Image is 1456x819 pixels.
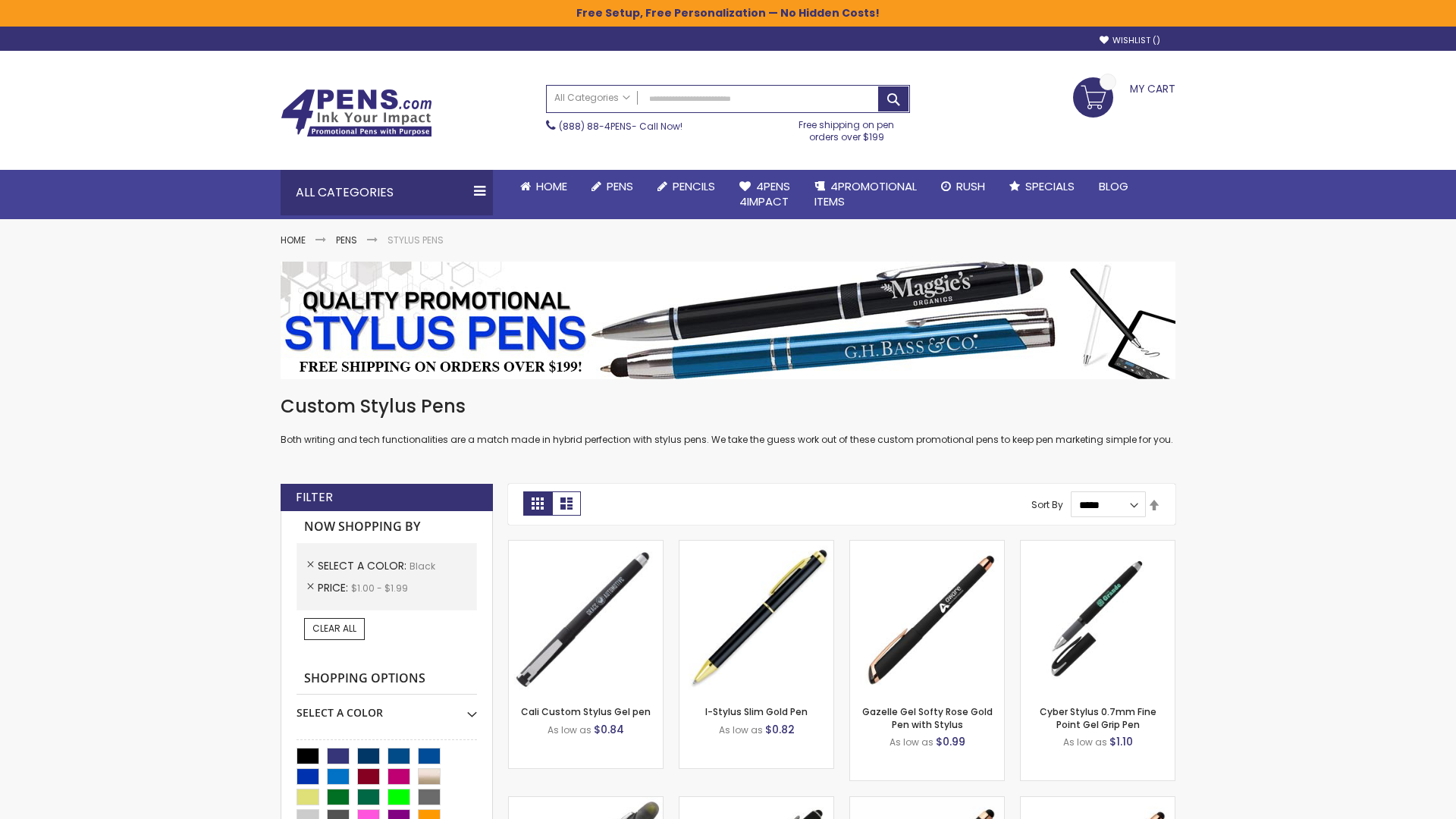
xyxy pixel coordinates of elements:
[318,558,409,573] span: Select A Color
[1031,498,1063,511] label: Sort By
[607,178,633,194] span: Pens
[850,541,1004,695] img: Gazelle Gel Softy Rose Gold Pen with Stylus-Black
[281,89,432,137] img: 4Pens Custom Pens and Promotional Products
[814,178,917,209] span: 4PROMOTIONAL ITEMS
[936,734,965,749] span: $0.99
[579,170,645,203] a: Pens
[783,113,911,143] div: Free shipping on pen orders over $199
[281,170,493,215] div: All Categories
[297,663,477,695] strong: Shopping Options
[409,560,435,573] span: Black
[508,170,579,203] a: Home
[297,511,477,543] strong: Now Shopping by
[1099,178,1128,194] span: Blog
[312,622,356,635] span: Clear All
[997,170,1087,203] a: Specials
[559,120,682,133] span: - Call Now!
[765,722,795,737] span: $0.82
[296,489,333,506] strong: Filter
[929,170,997,203] a: Rush
[336,234,357,246] a: Pens
[679,541,833,695] img: I-Stylus Slim Gold-Black
[281,394,1175,447] div: Both writing and tech functionalities are a match made in hybrid perfection with stylus pens. We ...
[509,541,663,695] img: Cali Custom Stylus Gel pen-Black
[1109,734,1133,749] span: $1.10
[956,178,985,194] span: Rush
[509,540,663,553] a: Cali Custom Stylus Gel pen-Black
[1087,170,1141,203] a: Blog
[281,394,1175,419] h1: Custom Stylus Pens
[679,796,833,809] a: Custom Soft Touch® Metal Pens with Stylus-Black
[548,723,591,736] span: As low as
[1021,540,1175,553] a: Cyber Stylus 0.7mm Fine Point Gel Grip Pen-Black
[645,170,727,203] a: Pencils
[297,695,477,720] div: Select A Color
[1021,541,1175,695] img: Cyber Stylus 0.7mm Fine Point Gel Grip Pen-Black
[1063,736,1107,748] span: As low as
[559,120,632,133] a: (888) 88-4PENS
[727,170,802,219] a: 4Pens4impact
[679,540,833,553] a: I-Stylus Slim Gold-Black
[802,170,929,219] a: 4PROMOTIONALITEMS
[521,705,651,718] a: Cali Custom Stylus Gel pen
[1100,35,1160,46] a: Wishlist
[351,582,408,595] span: $1.00 - $1.99
[1025,178,1075,194] span: Specials
[1040,705,1156,730] a: Cyber Stylus 0.7mm Fine Point Gel Grip Pen
[554,92,630,104] span: All Categories
[890,736,934,748] span: As low as
[304,618,365,639] a: Clear All
[281,262,1175,379] img: Stylus Pens
[705,705,808,718] a: I-Stylus Slim Gold Pen
[1021,796,1175,809] a: Gazelle Gel Softy Rose Gold Pen with Stylus - ColorJet-Black
[536,178,567,194] span: Home
[594,722,624,737] span: $0.84
[673,178,715,194] span: Pencils
[719,723,763,736] span: As low as
[850,540,1004,553] a: Gazelle Gel Softy Rose Gold Pen with Stylus-Black
[318,580,351,595] span: Price
[547,86,638,111] a: All Categories
[523,491,552,516] strong: Grid
[862,705,993,730] a: Gazelle Gel Softy Rose Gold Pen with Stylus
[281,234,306,246] a: Home
[850,796,1004,809] a: Islander Softy Rose Gold Gel Pen with Stylus-Black
[509,796,663,809] a: Souvenir® Jalan Highlighter Stylus Pen Combo-Black
[739,178,790,209] span: 4Pens 4impact
[388,234,444,246] strong: Stylus Pens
